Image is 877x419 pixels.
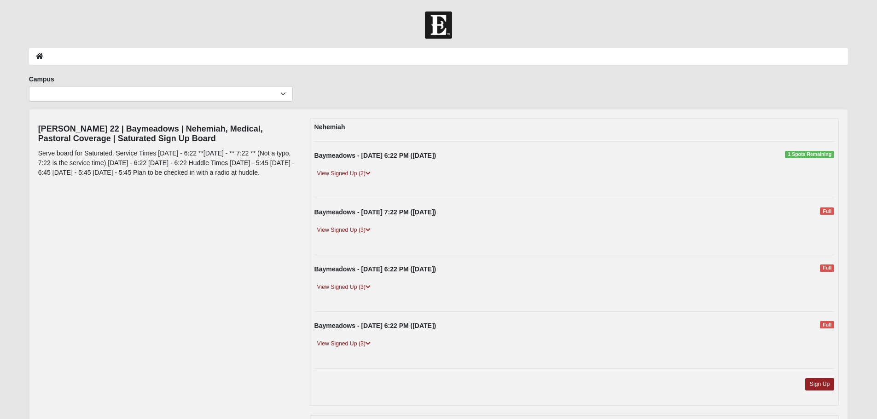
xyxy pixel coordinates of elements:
span: Full [820,207,834,215]
strong: Baymeadows - [DATE] 6:22 PM ([DATE]) [314,322,436,329]
a: View Signed Up (3) [314,339,373,349]
strong: Nehemiah [314,123,345,131]
strong: Baymeadows - [DATE] 6:22 PM ([DATE]) [314,265,436,273]
p: Serve board for Saturated. Service Times [DATE] - 6:22 **[DATE] - ** 7:22 ** (Not a typo, 7:22 is... [38,149,296,178]
img: Church of Eleven22 Logo [425,11,452,39]
span: Full [820,264,834,272]
a: View Signed Up (2) [314,169,373,178]
span: Full [820,321,834,328]
strong: Baymeadows - [DATE] 7:22 PM ([DATE]) [314,208,436,216]
a: Sign Up [805,378,835,390]
a: View Signed Up (3) [314,225,373,235]
label: Campus [29,75,54,84]
h4: [PERSON_NAME] 22 | Baymeadows | Nehemiah, Medical, Pastoral Coverage | Saturated Sign Up Board [38,124,296,144]
a: View Signed Up (3) [314,282,373,292]
strong: Baymeadows - [DATE] 6:22 PM ([DATE]) [314,152,436,159]
span: 1 Spots Remaining [785,151,834,158]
